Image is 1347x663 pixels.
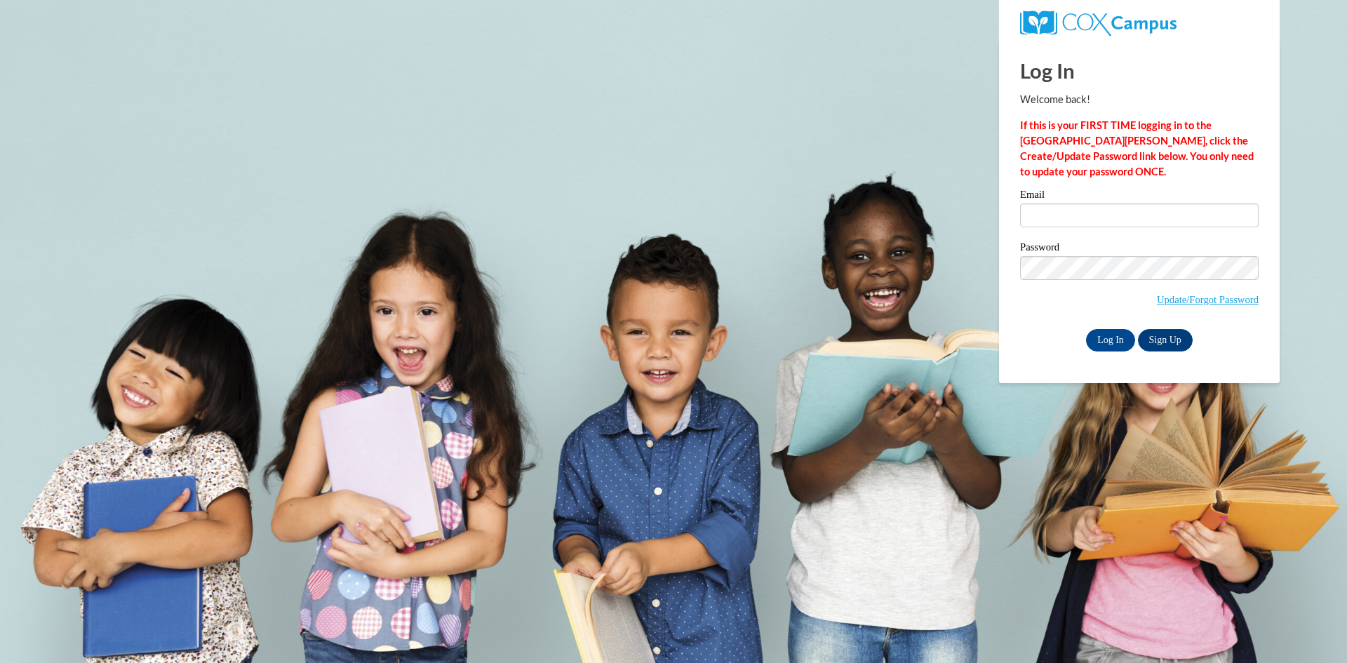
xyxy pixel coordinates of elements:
[1138,329,1193,351] a: Sign Up
[1086,329,1135,351] input: Log In
[1020,56,1259,85] h1: Log In
[1020,16,1177,28] a: COX Campus
[1020,92,1259,107] p: Welcome back!
[1157,294,1259,305] a: Update/Forgot Password
[1020,11,1177,36] img: COX Campus
[1020,119,1254,178] strong: If this is your FIRST TIME logging in to the [GEOGRAPHIC_DATA][PERSON_NAME], click the Create/Upd...
[1020,189,1259,203] label: Email
[1020,242,1259,256] label: Password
